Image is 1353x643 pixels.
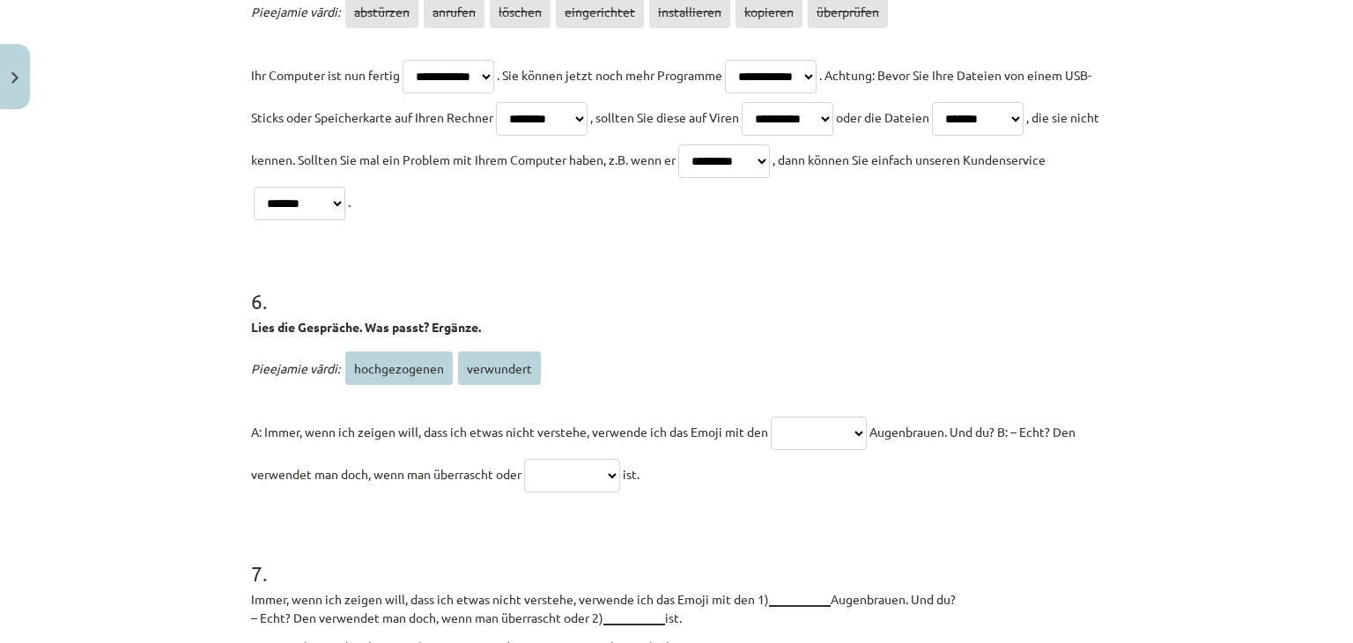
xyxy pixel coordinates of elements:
[836,109,929,125] span: oder die Dateien
[251,67,400,83] span: Ihr Computer ist nun fertig
[590,109,739,125] span: , sollten Sie diese auf Viren
[251,258,1102,313] h1: 6 .
[603,610,665,625] b: __________
[458,351,541,385] span: verwundert
[497,67,722,83] span: . Sie können jetzt noch mehr Programme
[251,360,340,376] span: Pieejamie vārdi:
[251,424,768,440] span: A: Immer, wenn ich zeigen will, dass ich etwas nicht verstehe, verwende ich das Emoji mit den
[769,591,831,607] b: __________
[345,351,453,385] span: hochgezogenen
[11,72,18,84] img: icon-close-lesson-0947bae3869378f0d4975bcd49f059093ad1ed9edebbc8119c70593378902aed.svg
[773,152,1046,167] span: , dann können Sie einfach unseren Kundenservice
[623,466,640,482] span: ist.
[251,530,1102,585] h1: 7 .
[251,4,340,19] span: Pieejamie vārdi:
[251,319,481,335] strong: Lies die Gespräche. Was passt? Ergänze.
[251,590,1102,627] p: Immer, wenn ich zeigen will, dass ich etwas nicht verstehe, verwende ich das Emoji mit den 1) Aug...
[348,194,351,210] span: .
